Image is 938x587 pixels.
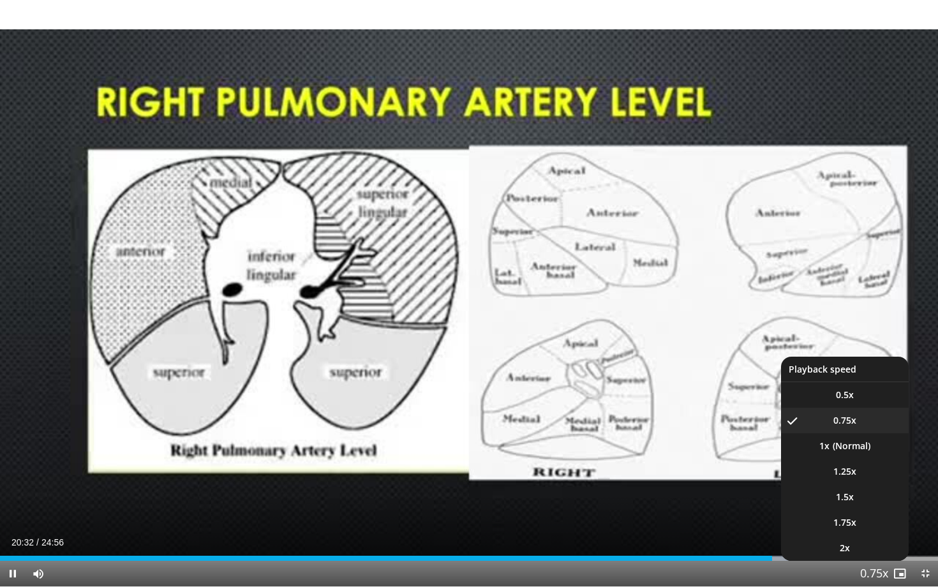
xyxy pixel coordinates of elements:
[26,561,51,586] button: Mute
[833,516,856,529] span: 1.75x
[819,440,830,452] span: 1x
[836,389,854,401] span: 0.5x
[41,537,64,547] span: 24:56
[836,491,854,503] span: 1.5x
[833,414,856,427] span: 0.75x
[36,537,39,547] span: /
[833,465,856,478] span: 1.25x
[887,561,912,586] button: Enable picture-in-picture mode
[11,537,34,547] span: 20:32
[912,561,938,586] button: Exit Fullscreen
[861,561,887,586] button: Playback Rate
[840,542,850,554] span: 2x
